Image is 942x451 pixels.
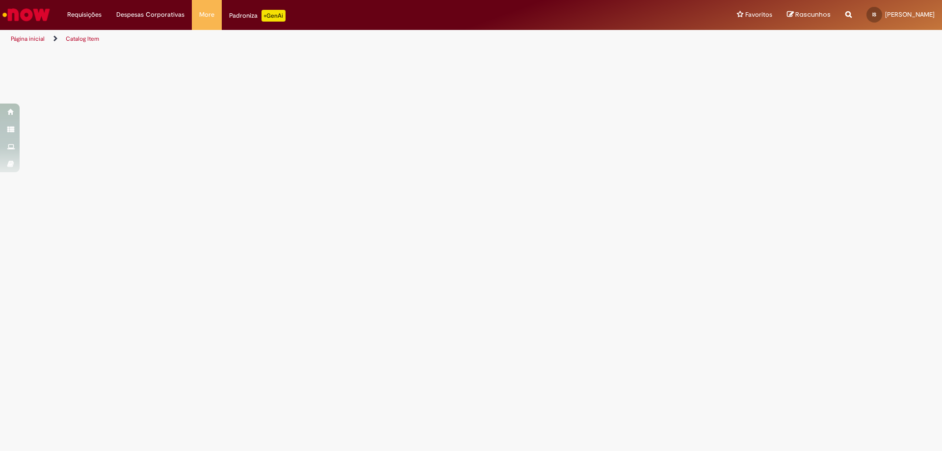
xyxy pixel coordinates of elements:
[885,10,935,19] span: [PERSON_NAME]
[787,10,831,20] a: Rascunhos
[262,10,286,22] p: +GenAi
[199,10,214,20] span: More
[229,10,286,22] div: Padroniza
[67,10,102,20] span: Requisições
[7,30,621,48] ul: Trilhas de página
[11,35,45,43] a: Página inicial
[795,10,831,19] span: Rascunhos
[872,11,876,18] span: IS
[66,35,99,43] a: Catalog Item
[1,5,52,25] img: ServiceNow
[745,10,772,20] span: Favoritos
[116,10,184,20] span: Despesas Corporativas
